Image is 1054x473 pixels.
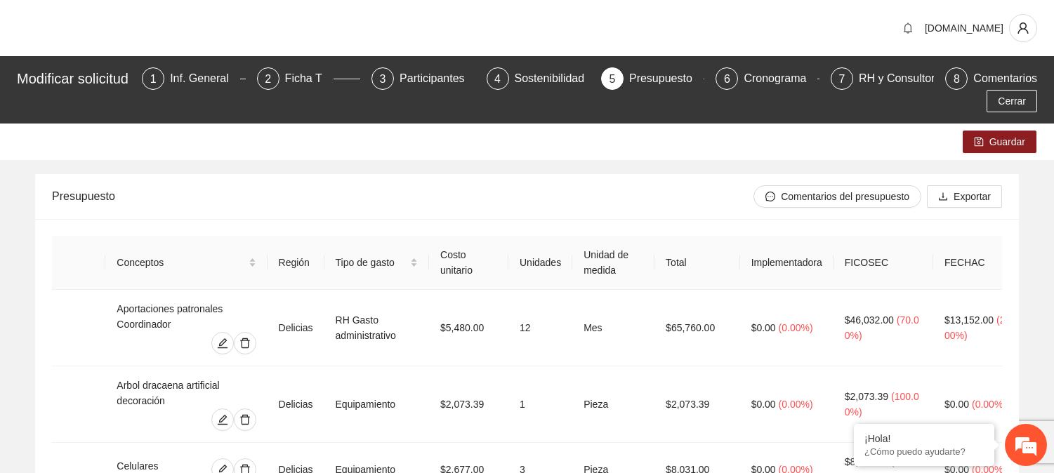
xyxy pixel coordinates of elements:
[268,290,324,366] td: Delicias
[150,73,157,85] span: 1
[371,67,475,90] div: 3Participantes
[987,90,1037,112] button: Cerrar
[765,192,775,203] span: message
[234,408,256,431] button: delete
[989,134,1025,149] span: Guardar
[838,73,845,85] span: 7
[845,314,919,341] span: ( 70.00% )
[235,414,256,425] span: delete
[601,67,704,90] div: 5Presupuesto
[268,366,324,443] td: Delicias
[400,67,476,90] div: Participantes
[724,73,730,85] span: 6
[235,338,256,349] span: delete
[897,17,919,39] button: bell
[429,290,508,366] td: $5,480.00
[864,446,984,457] p: ¿Cómo puedo ayudarte?
[945,67,1037,90] div: 8Comentarios
[52,176,753,216] div: Presupuesto
[117,255,245,270] span: Conceptos
[234,332,256,354] button: delete
[105,236,267,290] th: Conceptos
[781,189,909,204] span: Comentarios del presupuesto
[954,189,991,204] span: Exportar
[117,378,256,408] div: Arbol dracaena artificial decoración
[487,67,590,90] div: 4Sostenibilidad
[494,73,501,85] span: 4
[845,314,894,326] span: $46,032.00
[998,93,1026,109] span: Cerrar
[654,366,740,443] td: $2,073.39
[845,456,888,467] span: $8,031.00
[973,67,1037,90] div: Comentarios
[954,73,960,85] span: 8
[211,332,234,354] button: edit
[972,399,1006,410] span: ( 0.00% )
[963,131,1036,153] button: saveGuardar
[933,236,1026,290] th: FECHAC
[170,67,240,90] div: Inf. General
[927,185,1002,208] button: downloadExportar
[17,67,133,90] div: Modificar solicitud
[429,236,508,290] th: Costo unitario
[925,22,1003,34] span: [DOMAIN_NAME]
[508,366,572,443] td: 1
[938,192,948,203] span: download
[508,290,572,366] td: 12
[515,67,596,90] div: Sostenibilidad
[831,67,934,90] div: 7RH y Consultores
[429,366,508,443] td: $2,073.39
[845,391,919,418] span: ( 100.00% )
[779,322,813,333] span: ( 0.00% )
[212,414,233,425] span: edit
[1010,22,1036,34] span: user
[897,22,918,34] span: bell
[324,236,429,290] th: Tipo de gasto
[744,67,817,90] div: Cronograma
[508,236,572,290] th: Unidades
[845,391,888,402] span: $2,073.39
[268,236,324,290] th: Región
[572,366,654,443] td: Pieza
[572,236,654,290] th: Unidad de medida
[380,73,386,85] span: 3
[257,67,360,90] div: 2Ficha T
[779,399,813,410] span: ( 0.00% )
[974,137,984,148] span: save
[751,399,776,410] span: $0.00
[212,338,233,349] span: edit
[753,185,921,208] button: messageComentarios del presupuesto
[834,236,933,290] th: FICOSEC
[1009,14,1037,42] button: user
[629,67,704,90] div: Presupuesto
[211,408,234,431] button: edit
[740,236,834,290] th: Implementadora
[751,322,776,333] span: $0.00
[324,290,429,366] td: RH Gasto administrativo
[859,67,958,90] div: RH y Consultores
[572,290,654,366] td: Mes
[117,301,256,332] div: Aportaciones patronales Coordinador
[142,67,245,90] div: 1Inf. General
[610,73,616,85] span: 5
[324,366,429,443] td: Equipamiento
[336,255,407,270] span: Tipo de gasto
[944,314,994,326] span: $13,152.00
[716,67,819,90] div: 6Cronograma
[654,290,740,366] td: $65,760.00
[654,236,740,290] th: Total
[864,433,984,444] div: ¡Hola!
[944,399,969,410] span: $0.00
[285,67,334,90] div: Ficha T
[265,73,271,85] span: 2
